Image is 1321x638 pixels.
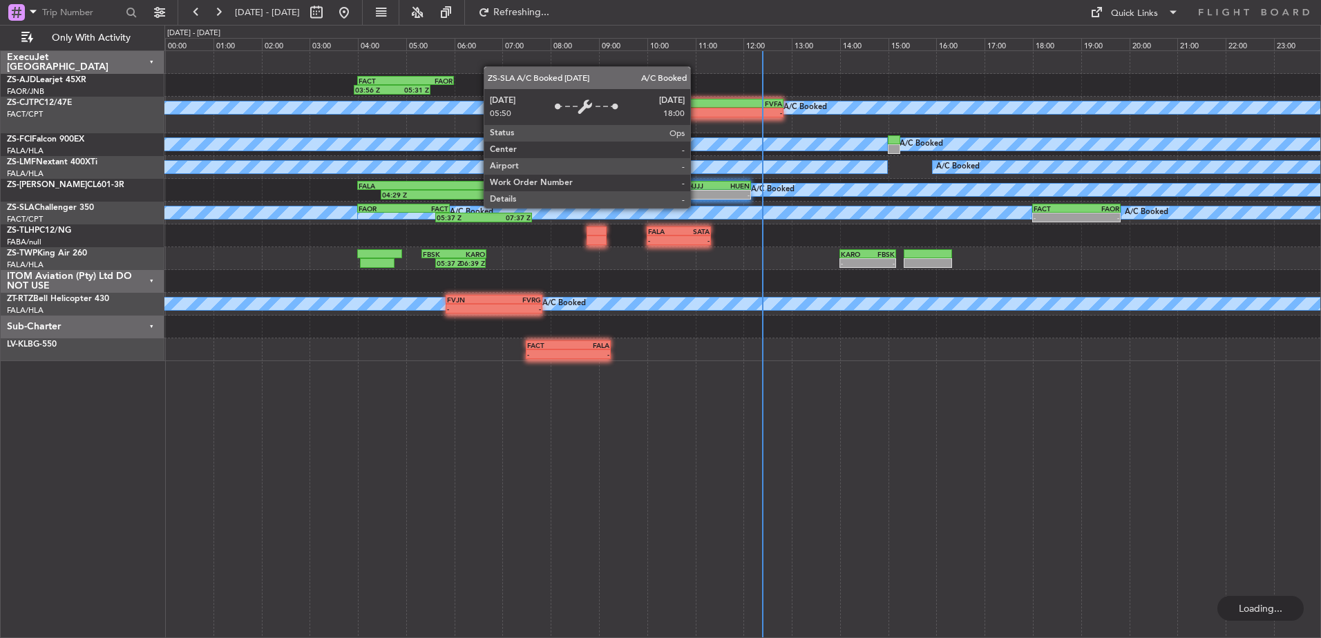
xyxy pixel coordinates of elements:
[1076,204,1119,213] div: FAOR
[165,38,213,50] div: 00:00
[213,38,262,50] div: 01:00
[868,259,895,267] div: -
[648,236,679,244] div: -
[660,108,721,117] div: -
[494,296,541,304] div: FVRG
[455,38,503,50] div: 06:00
[472,1,555,23] button: Refreshing...
[888,38,937,50] div: 15:00
[7,168,44,179] a: FALA/HLA
[7,204,94,212] a: ZS-SLAChallenger 350
[454,250,485,258] div: KARO
[7,76,86,84] a: ZS-AJDLearjet 45XR
[1034,204,1076,213] div: FACT
[7,305,44,316] a: FALA/HLA
[542,293,586,314] div: A/C Booked
[7,146,44,156] a: FALA/HLA
[840,38,888,50] div: 14:00
[643,159,685,167] div: FALA
[527,350,568,358] div: -
[460,259,484,267] div: 06:39 Z
[493,8,551,17] span: Refreshing...
[551,38,599,50] div: 08:00
[392,86,429,94] div: 05:31 Z
[620,182,654,190] div: HJJJ
[743,38,792,50] div: 12:00
[7,340,33,349] span: LV-KLB
[1125,202,1168,223] div: A/C Booked
[7,214,43,224] a: FACT/CPT
[403,204,448,213] div: FACT
[7,109,43,119] a: FACT/CPT
[359,182,448,190] div: FALA
[7,76,36,84] span: ZS-AJD
[647,38,696,50] div: 10:00
[359,77,406,85] div: FACT
[7,181,124,189] a: ZS-[PERSON_NAME]CL601-3R
[679,227,710,235] div: SATA
[235,6,300,19] span: [DATE] - [DATE]
[7,295,33,303] span: ZT-RTZ
[448,182,537,190] div: HRYR
[7,204,35,212] span: ZS-SLA
[7,158,97,166] a: ZS-LMFNextant 400XTi
[7,237,41,247] a: FABA/null
[1083,1,1186,23] button: Quick Links
[721,108,782,117] div: -
[868,250,895,258] div: FBSK
[719,191,750,199] div: -
[648,227,679,235] div: FALA
[36,33,146,43] span: Only With Activity
[355,86,392,94] div: 03:56 Z
[7,86,44,97] a: FAOR/JNB
[359,204,403,213] div: FAOR
[423,250,454,258] div: FBSK
[1076,213,1119,222] div: -
[437,259,460,267] div: 05:37 Z
[1034,213,1076,222] div: -
[7,295,109,303] a: ZT-RTZBell Helicopter 430
[841,250,868,258] div: KARO
[7,249,87,258] a: ZS-TWPKing Air 260
[585,191,616,199] div: 08:41 Z
[502,38,551,50] div: 07:00
[494,304,541,313] div: -
[936,38,985,50] div: 16:00
[447,304,494,313] div: -
[553,168,589,176] div: 08:02 Z
[1177,38,1226,50] div: 21:00
[167,28,220,39] div: [DATE] - [DATE]
[679,236,710,244] div: -
[1033,38,1081,50] div: 18:00
[262,38,310,50] div: 02:00
[688,182,719,190] div: HJJJ
[936,157,980,177] div: A/C Booked
[15,27,150,49] button: Only With Activity
[310,38,358,50] div: 03:00
[1226,38,1274,50] div: 22:00
[589,168,625,176] div: 09:35 Z
[7,249,37,258] span: ZS-TWP
[1130,38,1178,50] div: 20:00
[792,38,840,50] div: 13:00
[437,213,484,222] div: 05:37 Z
[985,38,1033,50] div: 17:00
[462,191,541,199] div: 07:50 Z
[719,182,750,190] div: HUEN
[7,260,44,270] a: FALA/HLA
[447,296,494,304] div: FVJN
[484,213,531,222] div: 07:37 Z
[569,350,609,358] div: -
[42,2,122,23] input: Trip Number
[7,158,36,166] span: ZS-LMF
[527,341,568,349] div: FACT
[569,341,609,349] div: FALA
[7,135,32,144] span: ZS-FCI
[841,259,868,267] div: -
[7,340,57,349] a: LV-KLBG-550
[751,180,795,200] div: A/C Booked
[406,77,453,85] div: FAOR
[7,99,72,107] a: ZS-CJTPC12/47E
[783,97,827,118] div: A/C Booked
[600,159,643,167] div: FYWE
